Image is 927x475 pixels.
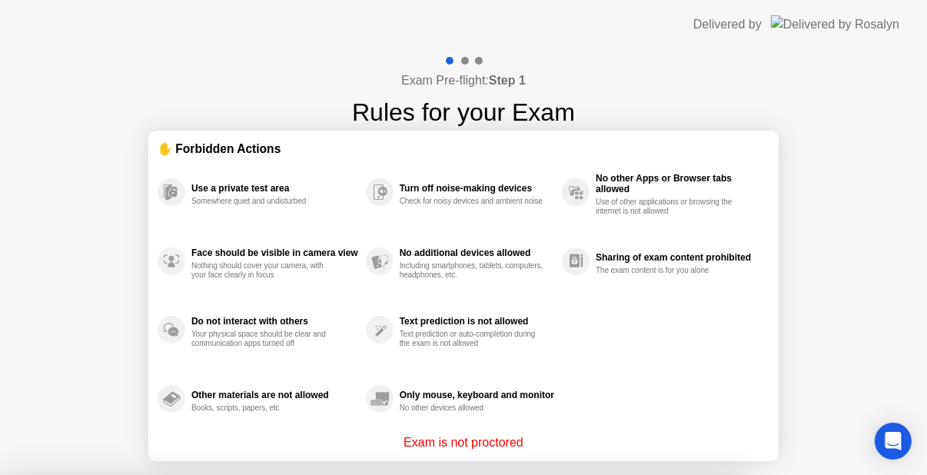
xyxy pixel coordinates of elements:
div: No additional devices allowed [400,247,554,258]
div: Check for noisy devices and ambient noise [400,197,545,206]
b: Step 1 [489,74,526,87]
div: Books, scripts, papers, etc [191,404,337,413]
div: Text prediction is not allowed [400,316,554,327]
div: Nothing should cover your camera, with your face clearly in focus [191,261,337,280]
div: Sharing of exam content prohibited [596,252,762,263]
div: Including smartphones, tablets, computers, headphones, etc. [400,261,545,280]
div: No other Apps or Browser tabs allowed [596,173,762,194]
div: Open Intercom Messenger [875,423,912,460]
div: The exam content is for you alone [596,266,741,275]
div: Face should be visible in camera view [191,247,358,258]
div: Delivered by [693,15,762,34]
div: Other materials are not allowed [191,390,358,400]
div: ✋ Forbidden Actions [158,140,769,158]
div: No other devices allowed [400,404,545,413]
img: Delivered by Rosalyn [771,15,899,33]
h1: Rules for your Exam [352,94,575,131]
h4: Exam Pre-flight: [401,71,526,90]
p: Exam is not proctored [404,433,523,452]
div: Use a private test area [191,183,358,194]
div: Turn off noise-making devices [400,183,554,194]
div: Your physical space should be clear and communication apps turned off [191,330,337,348]
div: Text prediction or auto-completion during the exam is not allowed [400,330,545,348]
div: Do not interact with others [191,316,358,327]
div: Use of other applications or browsing the internet is not allowed [596,198,741,216]
div: Only mouse, keyboard and monitor [400,390,554,400]
div: Somewhere quiet and undisturbed [191,197,337,206]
